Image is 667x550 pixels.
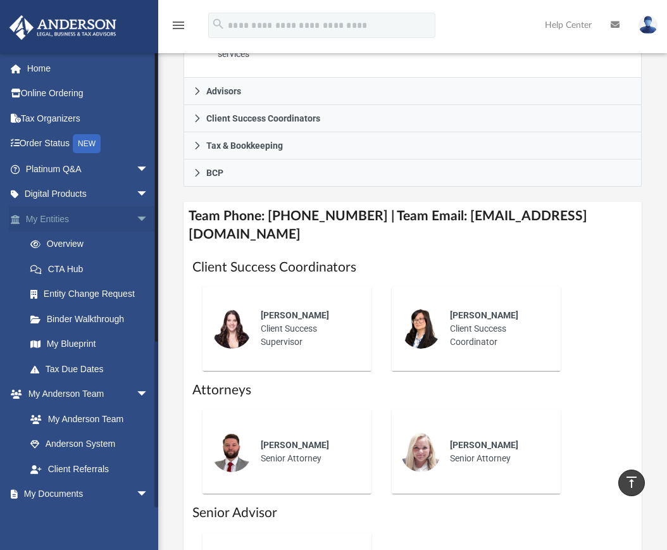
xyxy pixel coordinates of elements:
[18,406,155,432] a: My Anderson Team
[136,206,161,232] span: arrow_drop_down
[18,356,168,382] a: Tax Due Dates
[261,440,329,450] span: [PERSON_NAME]
[206,168,223,177] span: BCP
[18,256,168,282] a: CTA Hub
[252,430,363,474] div: Senior Attorney
[211,17,225,31] i: search
[9,482,161,507] a: My Documentsarrow_drop_down
[18,456,161,482] a: Client Referrals
[206,87,241,96] span: Advisors
[211,432,252,472] img: thumbnail
[18,506,155,532] a: Box
[184,105,642,132] a: Client Success Coordinators
[9,56,168,81] a: Home
[136,182,161,208] span: arrow_drop_down
[401,308,441,349] img: thumbnail
[136,382,161,408] span: arrow_drop_down
[206,141,283,150] span: Tax & Bookkeeping
[136,156,161,182] span: arrow_drop_down
[450,310,518,320] span: [PERSON_NAME]
[441,430,552,474] div: Senior Attorney
[9,156,168,182] a: Platinum Q&Aarrow_drop_down
[18,282,168,307] a: Entity Change Request
[136,482,161,508] span: arrow_drop_down
[192,504,633,522] h1: Senior Advisor
[9,182,168,207] a: Digital Productsarrow_drop_down
[9,206,168,232] a: My Entitiesarrow_drop_down
[171,18,186,33] i: menu
[211,308,252,349] img: thumbnail
[252,300,363,358] div: Client Success Supervisor
[450,440,518,450] span: [PERSON_NAME]
[171,24,186,33] a: menu
[18,332,161,357] a: My Blueprint
[206,114,320,123] span: Client Success Coordinators
[441,300,552,358] div: Client Success Coordinator
[18,232,168,257] a: Overview
[184,132,642,159] a: Tax & Bookkeeping
[192,381,633,399] h1: Attorneys
[639,16,658,34] img: User Pic
[624,475,639,490] i: vertical_align_top
[9,382,161,407] a: My Anderson Teamarrow_drop_down
[73,134,101,153] div: NEW
[184,202,642,249] h4: Team Phone: [PHONE_NUMBER] | Team Email: [EMAIL_ADDRESS][DOMAIN_NAME]
[18,432,161,457] a: Anderson System
[401,432,441,472] img: thumbnail
[261,310,329,320] span: [PERSON_NAME]
[184,78,642,105] a: Advisors
[9,81,168,106] a: Online Ordering
[618,470,645,496] a: vertical_align_top
[9,106,168,131] a: Tax Organizers
[184,159,642,187] a: BCP
[6,15,120,40] img: Anderson Advisors Platinum Portal
[18,306,168,332] a: Binder Walkthrough
[9,131,168,157] a: Order StatusNEW
[192,258,633,277] h1: Client Success Coordinators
